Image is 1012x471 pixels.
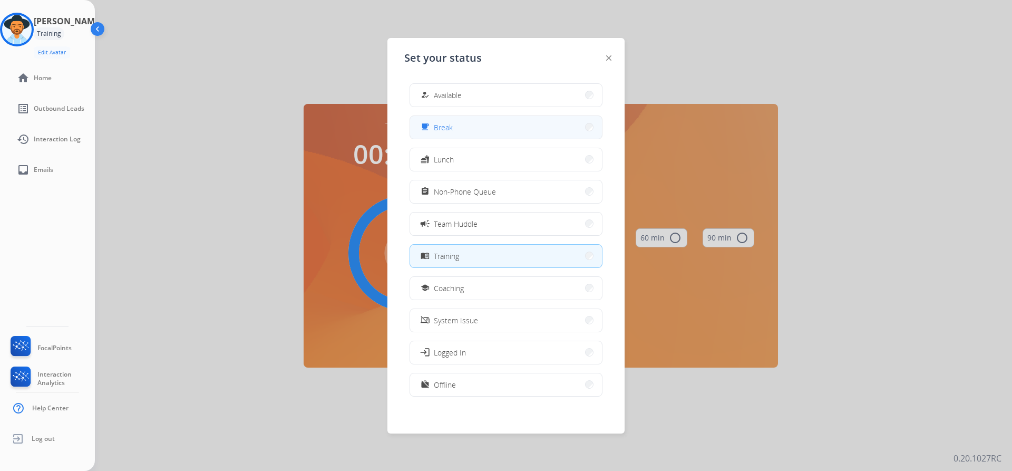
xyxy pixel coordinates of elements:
mat-icon: menu_book [421,252,430,261]
mat-icon: how_to_reg [421,91,430,100]
h3: [PERSON_NAME] [34,15,102,27]
button: Coaching [410,277,602,300]
button: Break [410,116,602,139]
button: Non-Phone Queue [410,180,602,203]
button: System Issue [410,309,602,332]
span: Break [434,122,453,133]
mat-icon: list_alt [17,102,30,115]
button: Team Huddle [410,213,602,235]
button: Available [410,84,602,107]
button: Lunch [410,148,602,171]
span: Lunch [434,154,454,165]
mat-icon: school [421,284,430,293]
span: Training [434,251,459,262]
span: Coaching [434,283,464,294]
span: Emails [34,166,53,174]
span: Outbound Leads [34,104,84,113]
div: Training [34,27,64,40]
img: avatar [2,15,32,44]
a: Interaction Analytics [8,367,95,391]
mat-icon: work_off [421,380,430,389]
a: FocalPoints [8,336,72,360]
span: FocalPoints [37,344,72,352]
span: Interaction Log [34,135,81,143]
p: 0.20.1027RC [953,452,1001,465]
mat-icon: inbox [17,164,30,176]
mat-icon: fastfood [421,155,430,164]
img: close-button [606,55,611,61]
span: System Issue [434,315,478,326]
button: Training [410,245,602,267]
span: Available [434,90,462,101]
span: Help Center [32,404,69,412]
mat-icon: campaign [420,218,430,229]
mat-icon: assignment [421,187,430,196]
span: Non-Phone Queue [434,186,496,197]
mat-icon: phonelink_off [421,316,430,325]
button: Logged In [410,341,602,364]
span: Logged In [434,347,466,358]
span: Interaction Analytics [37,370,95,387]
mat-icon: login [420,347,430,358]
span: Home [34,74,52,82]
button: Offline [410,373,602,396]
button: Edit Avatar [34,46,70,59]
span: Team Huddle [434,218,478,229]
mat-icon: free_breakfast [421,123,430,132]
span: Offline [434,379,456,390]
span: Set your status [404,51,482,65]
mat-icon: history [17,133,30,146]
mat-icon: home [17,72,30,84]
span: Log out [32,435,55,443]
